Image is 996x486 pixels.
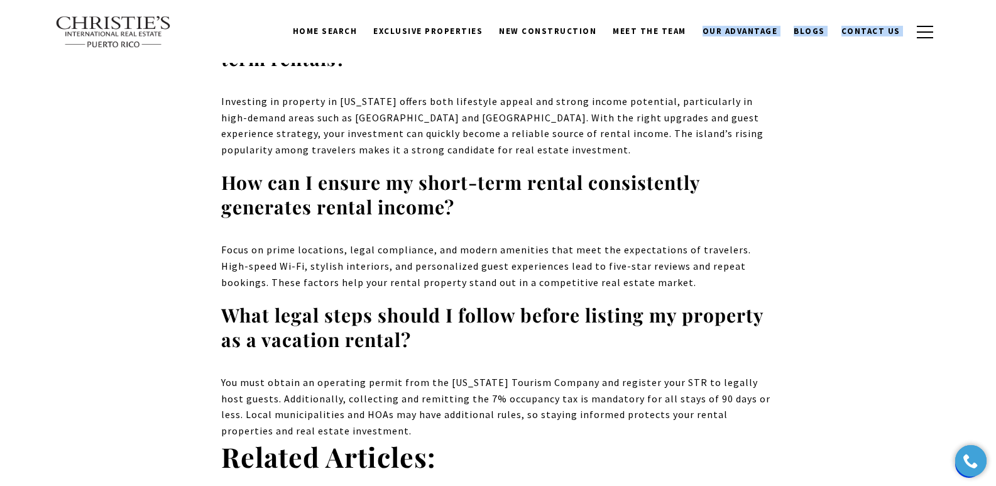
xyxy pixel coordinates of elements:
a: Home Search [285,19,366,43]
strong: Related Articles: [221,438,435,475]
strong: How can I ensure my short-term rental consistently generates rental income? [221,170,700,219]
a: Meet the Team [605,19,694,43]
span: Blogs [794,26,825,36]
a: Blogs [785,19,833,43]
strong: What legal steps should I follow before listing my property as a vacation rental? [221,302,763,352]
img: Christie's International Real Estate text transparent background [55,16,172,48]
a: Exclusive Properties [365,19,491,43]
span: Exclusive Properties [373,26,483,36]
p: You must obtain an operating permit from the [US_STATE] Tourism Company and register your STR to ... [221,375,775,439]
span: Our Advantage [703,26,778,36]
span: New Construction [499,26,596,36]
a: Our Advantage [694,19,786,43]
span: Contact Us [841,26,900,36]
p: Focus on prime locations, legal compliance, and modern amenities that meet the expectations of tr... [221,242,775,290]
p: Investing in property in [US_STATE] offers both lifestyle appeal and strong income potential, par... [221,94,775,158]
a: New Construction [491,19,605,43]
